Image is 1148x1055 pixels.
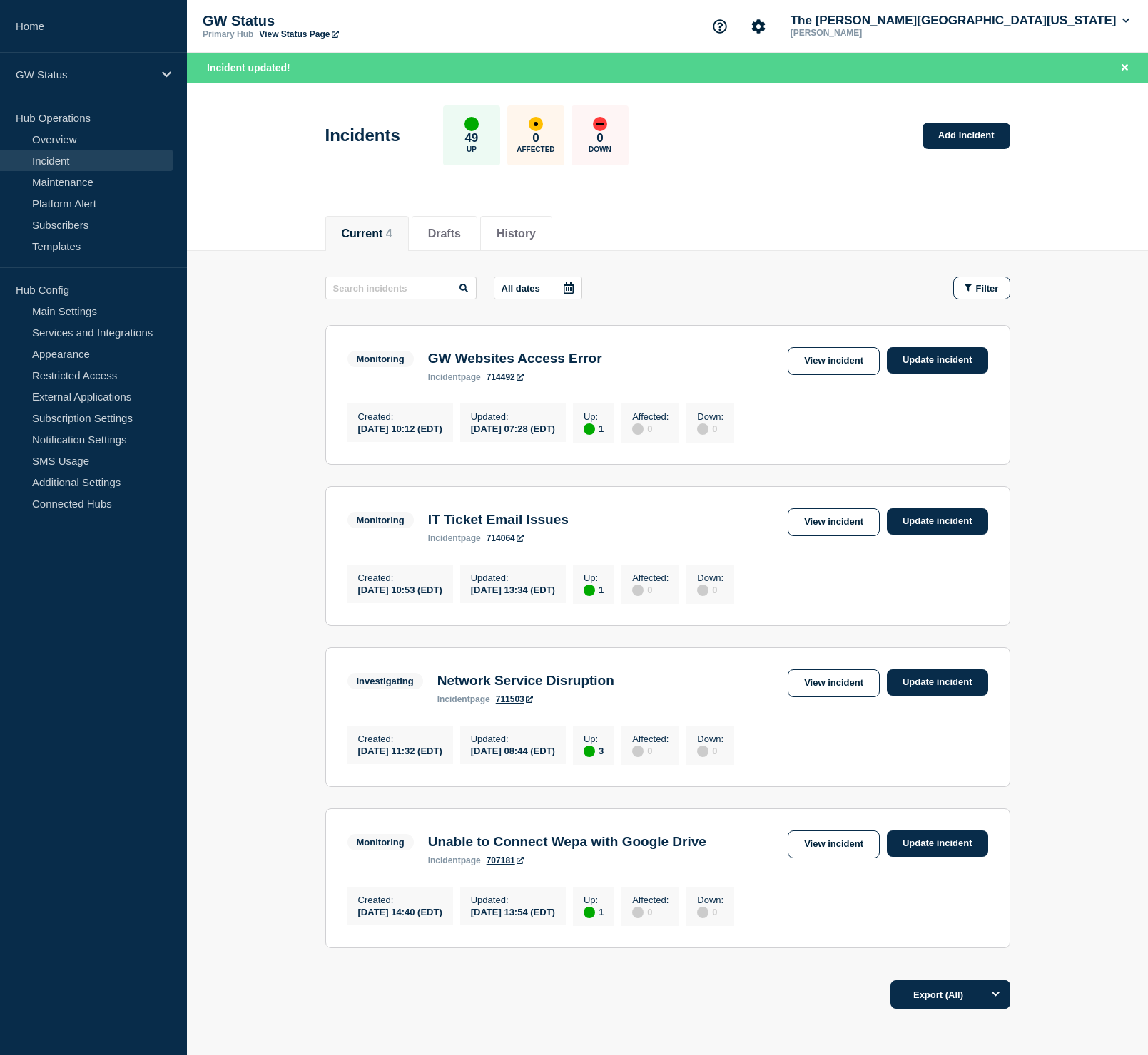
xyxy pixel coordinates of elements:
[437,694,490,704] p: page
[358,734,442,744] p: Created :
[496,694,533,704] a: 711503
[471,411,555,422] p: Updated :
[697,744,723,757] div: 0
[705,11,735,41] button: Support
[632,585,644,596] div: disabled
[632,423,644,435] div: disabled
[471,422,555,434] div: [DATE] 07:28 (EDT)
[632,583,669,596] div: 0
[428,533,481,543] p: page
[529,117,543,131] div: affected
[347,834,414,850] span: Monitoring
[584,585,595,596] div: up
[347,351,414,367] span: Monitoring
[471,895,555,905] p: Updated :
[697,746,708,757] div: disabled
[584,895,604,905] p: Up :
[16,68,153,81] p: GW Status
[584,423,595,435] div: up
[632,905,669,918] div: 0
[325,277,477,299] input: Search incidents
[358,895,442,905] p: Created :
[386,227,392,240] span: 4
[788,14,1132,28] button: The [PERSON_NAME][GEOGRAPHIC_DATA][US_STATE]
[596,131,603,145] p: 0
[788,347,880,375] a: View incident
[584,744,604,757] div: 3
[471,734,555,744] p: Updated :
[788,830,880,858] a: View incident
[471,905,555,917] div: [DATE] 13:54 (EDT)
[923,123,1010,149] a: Add incident
[325,125,400,145] h1: Incidents
[437,694,470,704] span: incident
[743,11,773,41] button: Account settings
[428,834,706,850] h3: Unable to Connect Wepa with Google Drive
[259,29,338,39] a: View Status Page
[788,669,880,697] a: View incident
[517,145,554,153] p: Affected
[428,372,461,382] span: incident
[584,572,604,583] p: Up :
[584,422,604,435] div: 1
[497,227,536,240] button: History
[890,980,1010,1009] button: Export (All)
[584,905,604,918] div: 1
[697,423,708,435] div: disabled
[887,508,988,535] a: Update incident
[589,145,611,153] p: Down
[697,411,723,422] p: Down :
[358,422,442,434] div: [DATE] 10:12 (EDT)
[953,277,1010,299] button: Filter
[494,277,582,299] button: All dates
[532,131,539,145] p: 0
[982,980,1010,1009] button: Options
[887,347,988,374] a: Update incident
[584,411,604,422] p: Up :
[471,744,555,756] div: [DATE] 08:44 (EDT)
[428,351,602,366] h3: GW Websites Access Error
[584,583,604,596] div: 1
[632,744,669,757] div: 0
[437,673,614,689] h3: Network Service Disruption
[584,746,595,757] div: up
[632,734,669,744] p: Affected :
[203,29,253,39] p: Primary Hub
[358,744,442,756] div: [DATE] 11:32 (EDT)
[632,746,644,757] div: disabled
[467,145,477,153] p: Up
[428,372,481,382] p: page
[487,533,524,543] a: 714064
[358,572,442,583] p: Created :
[471,572,555,583] p: Updated :
[632,907,644,918] div: disabled
[1116,60,1134,76] button: Close banner
[471,583,555,595] div: [DATE] 13:34 (EDT)
[697,734,723,744] p: Down :
[697,583,723,596] div: 0
[697,905,723,918] div: 0
[788,508,880,536] a: View incident
[788,28,936,38] p: [PERSON_NAME]
[697,585,708,596] div: disabled
[487,372,524,382] a: 714492
[487,855,524,865] a: 707181
[358,905,442,917] div: [DATE] 14:40 (EDT)
[697,422,723,435] div: 0
[207,62,290,73] span: Incident updated!
[887,669,988,696] a: Update incident
[632,895,669,905] p: Affected :
[428,855,461,865] span: incident
[203,13,488,29] p: GW Status
[358,411,442,422] p: Created :
[342,227,392,240] button: Current 4
[464,131,478,145] p: 49
[584,907,595,918] div: up
[464,117,479,131] div: up
[632,411,669,422] p: Affected :
[697,907,708,918] div: disabled
[347,512,414,528] span: Monitoring
[428,855,481,865] p: page
[428,533,461,543] span: incident
[502,283,540,294] p: All dates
